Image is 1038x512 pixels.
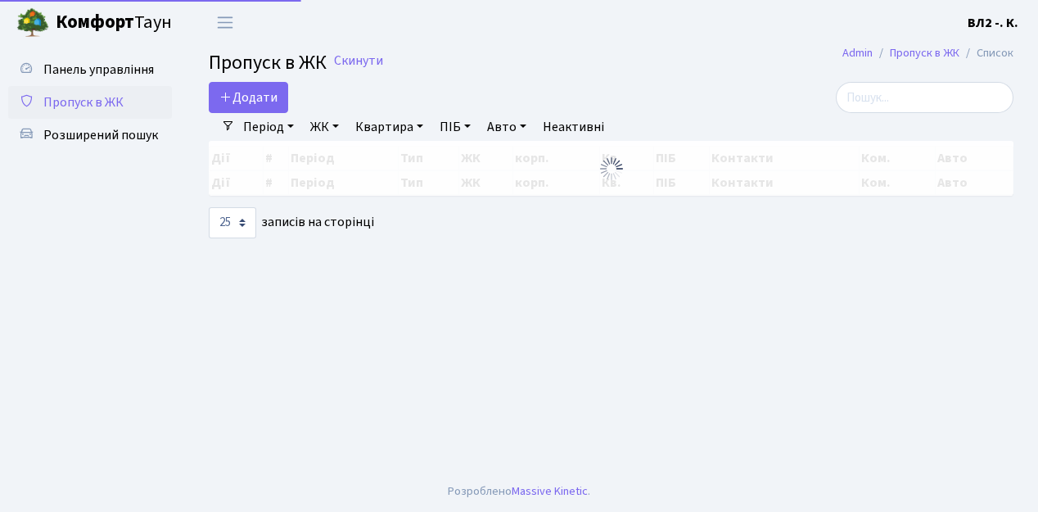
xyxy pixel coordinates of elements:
input: Пошук... [836,82,1013,113]
div: Розроблено . [448,483,590,501]
b: Комфорт [56,9,134,35]
label: записів на сторінці [209,207,374,238]
a: Скинути [334,53,383,69]
select: записів на сторінці [209,207,256,238]
img: logo.png [16,7,49,39]
a: Панель управління [8,53,172,86]
a: Пропуск в ЖК [8,86,172,119]
li: Список [959,44,1013,62]
span: Розширений пошук [43,126,158,144]
a: Квартира [349,113,430,141]
nav: breadcrumb [818,36,1038,70]
span: Пропуск в ЖК [43,93,124,111]
a: Період [237,113,300,141]
span: Панель управління [43,61,154,79]
a: Неактивні [536,113,611,141]
a: Admin [842,44,873,61]
a: Авто [481,113,533,141]
a: Розширений пошук [8,119,172,152]
a: Додати [209,82,288,113]
a: ЖК [304,113,345,141]
a: ПІБ [433,113,477,141]
span: Пропуск в ЖК [209,48,327,77]
a: Пропуск в ЖК [890,44,959,61]
img: Обробка... [598,156,625,182]
span: Таун [56,9,172,37]
span: Додати [219,88,278,106]
a: Massive Kinetic [512,483,588,500]
b: ВЛ2 -. К. [968,14,1018,32]
button: Переключити навігацію [205,9,246,36]
a: ВЛ2 -. К. [968,13,1018,33]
